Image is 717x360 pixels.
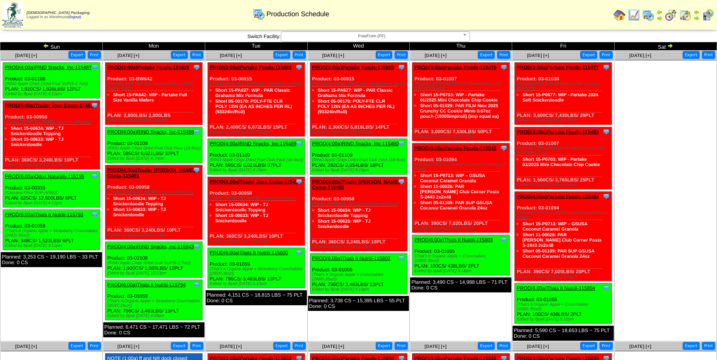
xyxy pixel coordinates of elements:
[310,177,407,251] div: Product: 03-00958 PLAN: 360CS / 3,240LBS / 10PLT
[312,287,407,292] div: Edited by Bpali [DATE] 5:14pm
[210,282,305,286] div: Edited by Bpali [DATE] 5:13pm
[420,184,499,200] a: Short 11-00026: PAR [PERSON_NAME] Club Corner Posts S-2443 2x2x48
[702,51,715,59] button: Print
[5,229,100,238] div: (That's It Organic Apple + Strawberry Crunchables (200/0.35oz))
[284,32,460,41] span: FreeFrom (FF)
[5,163,100,167] div: Edited by Bpali [DATE] 4:12pm
[1,252,102,267] div: Planned: 3,253 CS ~ 19,190 LBS ~ 33 PLT Done: 0 CS
[5,201,100,205] div: Edited by Bpali [DATE] 4:11pm
[599,51,613,59] button: Print
[683,51,700,59] button: Export
[702,9,714,21] img: calendarcustomer.gif
[26,11,90,19] span: Logged in as Warehouse
[312,65,394,70] a: PROD(3:00a)Partake Foods-115825
[113,92,187,103] a: Short 15-PA642: WIP - Partake Full Size Vanilla Wafers
[414,82,509,91] div: (Partake 2024 CARTON CC Mini Cookies (10-0.67oz/6-6.7oz))
[517,285,595,291] a: PROD(6:00a)Thats It Nutriti-115804
[273,342,290,350] button: Export
[107,282,186,288] a: PROD(6:00a)Thats It Nutriti-115794
[210,65,292,70] a: PROD(3:00a)Partake Foods-115482
[107,299,202,308] div: (That's It Organic Apple + Strawberry Crunchables (200/0.35oz))
[424,344,446,349] span: [DATE] [+]
[527,53,549,58] span: [DATE] [+]
[497,342,510,350] button: Print
[210,168,305,172] div: Edited by Bpali [DATE] 8:29pm
[522,221,587,232] a: Short 15-P0713: WIP – GSUSA Coconut Caramel Granola
[322,344,344,349] a: [DATE] [+]
[208,139,305,175] div: Product: 03-01109 PLAN: 595CS / 6,021LBS / 37PLT
[517,65,599,70] a: PROD(3:00a)Partake Foods-115477
[107,156,202,161] div: Edited by Bpali [DATE] 4:10pm
[118,53,139,58] a: [DATE] [+]
[602,63,610,71] img: Tooltip
[517,129,599,135] a: PROD(3:00a)Partake Foods-115483
[312,168,407,172] div: Edited by Bpali [DATE] 8:29pm
[667,43,673,49] img: arrowright.gif
[107,314,202,318] div: Edited by Bpali [DATE] 4:09pm
[293,51,306,59] button: Print
[193,128,200,135] img: Tooltip
[91,211,98,218] img: Tooltip
[527,344,549,349] span: [DATE] [+]
[113,207,166,217] a: Short 15-00633: WIP - TJ Snickerdoodle
[629,53,651,58] a: [DATE] [+]
[210,196,305,200] div: (Trader [PERSON_NAME] Cookies (24-6oz))
[412,235,509,275] div: Product: 03-01055 PLAN: 100CS / 438LBS / 2PLT
[312,272,407,282] div: (That's It Organic Apple + Crunchables (200/0.35oz))
[5,65,91,70] a: PROD(4:00a)RIND Snacks, Inc-115487
[206,290,307,305] div: Planned: 4,151 CS ~ 18,815 LBS ~ 75 PLT Done: 0 CS
[5,191,100,195] div: (Cassava Flour SUP (4/5lb))
[88,51,101,59] button: Print
[522,248,595,259] a: Short 05-01109: PAR SUP GSUSA Coconut Caramel Granola 24oz
[515,63,612,125] div: Product: 03-01030 PLAN: 3,600CS / 7,430LBS / 29PLT
[515,127,612,189] div: Product: 03-01007 PLAN: 1,500CS / 3,765LBS / 25PLT
[3,63,100,98] div: Product: 03-01108 PLAN: 1,920CS / 1,928LBS / 12PLT
[599,342,613,350] button: Print
[208,248,305,288] div: Product: 03-01059 PLAN: 796CS / 3,483LBS / 13PLT
[210,158,305,162] div: (RIND Apple Chips Dried Fruit Club Pack (18-9oz))
[478,51,495,59] button: Export
[515,192,612,281] div: Product: 03-01094 PLAN: 390CS / 7,020LBS / 20PLT
[414,226,509,231] div: Edited by Bpali [DATE] 7:57pm
[628,9,640,21] img: line_graph.gif
[517,302,612,311] div: (That's It Organic Apple + Crunchables (200/0.35oz))
[414,145,496,151] a: PROD(4:00a)Partake Foods-113943
[210,141,296,146] a: PROD(4:00a)RIND Snacks, Inc-115489
[107,271,202,275] div: Edited by Bpali [DATE] 10:23pm
[395,342,408,350] button: Print
[11,126,63,136] a: Short 15-00634: WIP - TJ Snickerdoodle Topping
[694,9,700,15] img: arrowleft.gif
[105,63,202,125] div: Product: 03-BW642 PLAN: 2,800LBS / 2,800LBS
[295,249,303,256] img: Tooltip
[107,65,189,70] a: PROD(3:00a)Partake Foods-115829
[5,212,83,217] a: PROD(6:00a)Thats It Nutriti-115793
[414,254,509,263] div: (That's It Organic Apple + Crunchables (200/0.35oz))
[5,92,100,96] div: Edited by Bpali [DATE] 4:12pm
[412,63,509,141] div: Product: 03-01007 PLAN: 3,000CS / 7,530LBS / 50PLT
[478,342,495,350] button: Export
[420,200,492,211] a: Short 05-01109: PAR SUP GSUSA Coconut Caramel Granola 24oz
[420,103,499,119] a: Short 05-01029: PAR FILM New 2025 Crunchy CC Cookie Minis 0.67oz pouch (10000imp/roll) (imp equal...
[118,344,139,349] span: [DATE] [+]
[312,82,407,86] div: (PARTAKE-6.75oz [PERSON_NAME] (6-6.75oz))
[68,342,85,350] button: Export
[210,267,305,276] div: (That's It Organic Apple + Strawberry Crunchables (200/0.35oz))
[3,101,100,169] div: Product: 03-00958 PLAN: 360CS / 3,240LBS / 10PLT
[679,9,691,21] img: calendarinout.gif
[205,42,307,51] td: Tue
[190,51,203,59] button: Print
[15,344,37,349] span: [DATE] [+]
[602,284,610,292] img: Tooltip
[312,158,407,162] div: (RIND Apple Chips Dried Fruit Club Pack (18-9oz))
[107,129,194,135] a: PROD(4:00a)RIND Snacks, Inc-115488
[3,210,100,250] div: Product: 03-01059 PLAN: 348CS / 1,523LBS / 6PLT
[215,213,268,223] a: Short 15-00633: WIP - TJ Snickerdoodle
[615,42,717,51] td: Sat
[215,98,292,114] a: Short 05-00170: POLY-FTE CLR POLY 12IN (EA AS INCHES PER RL)(93324in/Roll)
[312,141,399,146] a: PROD(4:00a)RIND Snacks, Inc-115490
[3,172,100,208] div: Product: 03-00333 PLAN: 625CS / 12,500LBS / 6PLT
[107,261,202,265] div: (RIND Apple Chips Dried Fruit SUP(6-2.7oz))
[107,190,202,194] div: (Trader [PERSON_NAME] Cookies (24-6oz))
[220,344,242,349] a: [DATE] [+]
[307,42,410,51] td: Wed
